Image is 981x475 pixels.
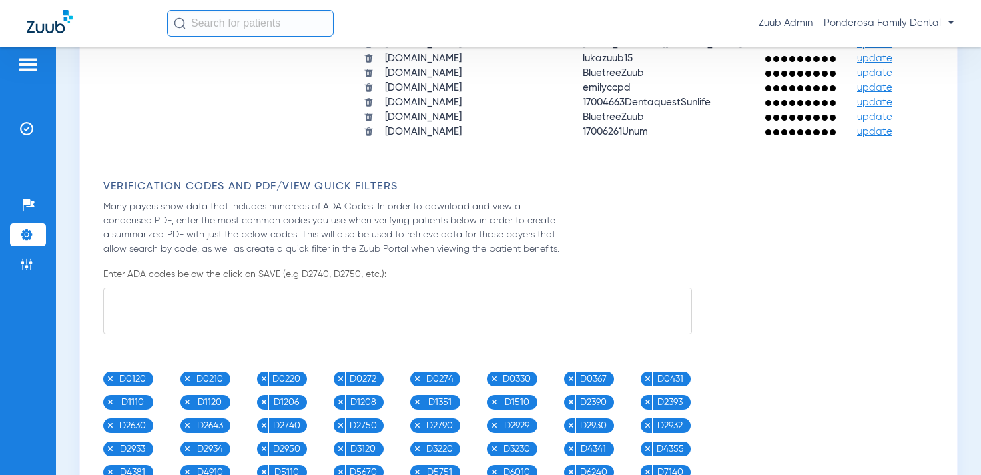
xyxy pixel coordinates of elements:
span: D1208 [346,395,380,410]
img: x.svg [644,398,651,406]
img: x.svg [644,375,651,382]
img: x.svg [107,422,114,429]
span: D1206 [269,395,304,410]
span: update [857,68,892,78]
img: trash.svg [364,68,374,78]
span: D0120 [115,372,150,386]
span: D2950 [269,442,304,456]
span: BluetreeZuub [583,112,644,122]
img: x.svg [260,445,268,452]
span: D2643 [192,418,227,433]
span: D1110 [115,395,150,410]
img: x.svg [337,398,344,406]
img: Zuub Logo [27,10,73,33]
img: Search Icon [174,17,186,29]
span: D2934 [192,442,227,456]
td: [DOMAIN_NAME] [375,96,571,109]
img: trash.svg [364,97,374,107]
p: Many payers show data that includes hundreds of ADA Codes. In order to download and view a conden... [103,200,564,256]
span: D2390 [576,395,611,410]
img: x.svg [337,422,344,429]
img: x.svg [567,445,575,452]
img: x.svg [567,375,575,382]
img: x.svg [184,398,191,406]
span: 17006261Unum [583,127,648,137]
span: D2930 [576,418,611,433]
span: D0272 [346,372,380,386]
td: [DOMAIN_NAME] [375,81,571,95]
img: x.svg [184,375,191,382]
span: D0274 [422,372,457,386]
span: D4341 [576,442,611,456]
span: update [857,53,892,63]
span: D0210 [192,372,227,386]
span: update [857,112,892,122]
span: update [857,97,892,107]
img: x.svg [414,422,421,429]
span: lukazuub15 [583,53,633,63]
span: Zuub Admin - Ponderosa Family Dental [759,17,954,30]
span: BluetreeZuub [583,68,644,78]
span: D3230 [499,442,534,456]
p: Enter ADA codes below the click on SAVE (e.g D2740, D2750, etc.): [103,268,940,281]
span: D1510 [499,395,534,410]
img: x.svg [490,422,498,429]
span: D0330 [499,372,534,386]
img: x.svg [490,398,498,406]
img: x.svg [567,398,575,406]
img: x.svg [260,422,268,429]
td: [DOMAIN_NAME] [375,125,571,139]
img: x.svg [644,422,651,429]
input: Search for patients [167,10,334,37]
span: D1120 [192,395,227,410]
span: D3120 [346,442,380,456]
span: D1351 [422,395,457,410]
img: x.svg [414,375,421,382]
img: x.svg [337,375,344,382]
img: trash.svg [364,127,374,137]
span: D2790 [422,418,457,433]
img: x.svg [107,375,114,382]
img: x.svg [107,398,114,406]
img: x.svg [107,445,114,452]
span: D2750 [346,418,380,433]
img: x.svg [260,375,268,382]
img: trash.svg [364,53,374,63]
h3: Verification Codes and PDF/View Quick Filters [103,180,940,193]
img: hamburger-icon [17,57,39,73]
img: trash.svg [364,83,374,93]
img: x.svg [414,398,421,406]
img: x.svg [567,422,575,429]
iframe: Chat Widget [914,411,981,475]
span: D2630 [115,418,150,433]
span: 17004663DentaquestSunlife [583,97,711,107]
span: D2740 [269,418,304,433]
span: D2393 [653,395,687,410]
span: emilyccpd [583,83,631,93]
span: D0367 [576,372,611,386]
span: update [857,83,892,93]
img: x.svg [337,445,344,452]
img: trash.svg [364,112,374,122]
span: D3220 [422,442,457,456]
span: D2929 [499,418,534,433]
span: D0431 [653,372,687,386]
img: x.svg [490,375,498,382]
img: x.svg [184,445,191,452]
span: D2933 [115,442,150,456]
img: x.svg [490,445,498,452]
img: x.svg [184,422,191,429]
img: x.svg [260,398,268,406]
span: update [857,127,892,137]
span: D2932 [653,418,687,433]
span: D4355 [653,442,687,456]
td: [DOMAIN_NAME] [375,111,571,124]
td: [DOMAIN_NAME] [375,67,571,80]
td: [DOMAIN_NAME] [375,52,571,65]
img: x.svg [414,445,421,452]
img: x.svg [644,445,651,452]
span: D0220 [269,372,304,386]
